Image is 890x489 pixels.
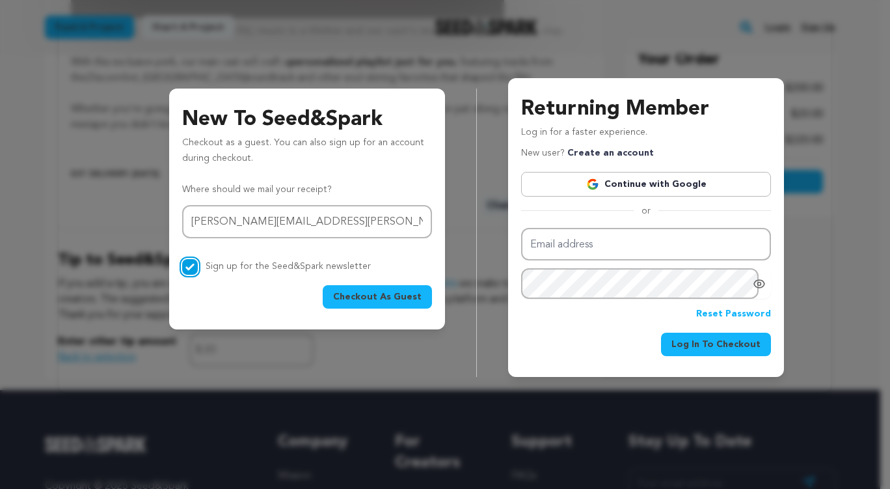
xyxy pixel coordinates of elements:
[671,338,761,351] span: Log In To Checkout
[323,285,432,309] button: Checkout As Guest
[696,307,771,322] a: Reset Password
[182,104,432,135] h3: New To Seed&Spark
[521,146,654,161] p: New user?
[586,178,599,191] img: Google logo
[182,205,432,238] input: Email address
[206,262,371,271] label: Sign up for the Seed&Spark newsletter
[333,290,422,303] span: Checkout As Guest
[521,172,771,197] a: Continue with Google
[661,333,771,356] button: Log In To Checkout
[521,94,771,125] h3: Returning Member
[182,135,432,172] p: Checkout as a guest. You can also sign up for an account during checkout.
[567,148,654,158] a: Create an account
[753,277,766,290] a: Show password as plain text. Warning: this will display your password on the screen.
[182,182,432,198] p: Where should we mail your receipt?
[521,125,771,146] p: Log in for a faster experience.
[634,204,658,217] span: or
[521,228,771,261] input: Email address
